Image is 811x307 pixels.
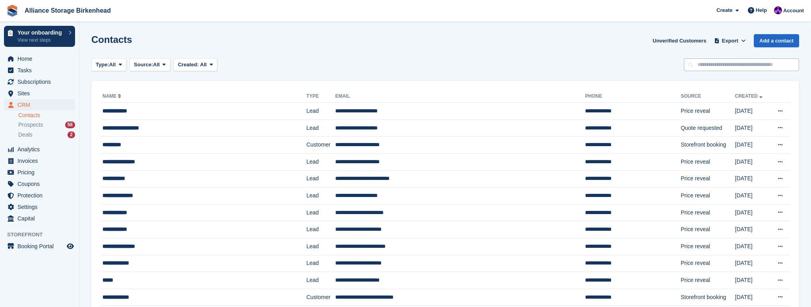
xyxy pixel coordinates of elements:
span: Home [17,53,65,64]
span: Help [756,6,767,14]
span: Deals [18,131,33,139]
td: Lead [306,170,335,187]
button: Type: All [91,58,126,71]
div: 58 [65,122,75,128]
td: Lead [306,221,335,238]
a: menu [4,53,75,64]
a: Contacts [18,112,75,119]
td: [DATE] [735,221,770,238]
p: View next steps [17,37,65,44]
td: [DATE] [735,204,770,221]
a: menu [4,167,75,178]
span: Export [722,37,738,45]
h1: Contacts [91,34,132,45]
span: Prospects [18,121,43,129]
span: All [153,61,160,69]
td: Lead [306,238,335,255]
span: Analytics [17,144,65,155]
span: Tasks [17,65,65,76]
button: Export [713,34,747,47]
a: Created [735,93,764,99]
td: Lead [306,187,335,205]
td: Lead [306,153,335,170]
img: Romilly Norton [774,6,782,14]
a: menu [4,201,75,212]
td: [DATE] [735,187,770,205]
span: Type: [96,61,109,69]
a: Deals 2 [18,131,75,139]
a: menu [4,99,75,110]
td: Price reveal [681,255,735,272]
td: Lead [306,120,335,137]
td: Price reveal [681,153,735,170]
td: [DATE] [735,272,770,289]
a: menu [4,241,75,252]
th: Source [681,90,735,103]
a: menu [4,190,75,201]
td: Storefront booking [681,289,735,306]
div: 2 [68,131,75,138]
td: Price reveal [681,204,735,221]
th: Email [335,90,585,103]
td: Lead [306,272,335,289]
span: Subscriptions [17,76,65,87]
span: Account [783,7,804,15]
td: Lead [306,204,335,221]
td: Customer [306,289,335,306]
td: Price reveal [681,238,735,255]
button: Source: All [129,58,170,71]
td: [DATE] [735,289,770,306]
td: Price reveal [681,221,735,238]
span: Booking Portal [17,241,65,252]
span: Protection [17,190,65,201]
td: Price reveal [681,103,735,120]
td: Storefront booking [681,137,735,154]
td: Lead [306,255,335,272]
a: menu [4,213,75,224]
p: Your onboarding [17,30,65,35]
td: [DATE] [735,170,770,187]
span: Created: [178,62,199,68]
span: Invoices [17,155,65,166]
a: Name [102,93,123,99]
span: Source: [134,61,153,69]
th: Type [306,90,335,103]
a: menu [4,155,75,166]
img: stora-icon-8386f47178a22dfd0bd8f6a31ec36ba5ce8667c1dd55bd0f319d3a0aa187defe.svg [6,5,18,17]
span: Pricing [17,167,65,178]
a: Preview store [66,241,75,251]
td: Lead [306,103,335,120]
span: Sites [17,88,65,99]
a: Unverified Customers [649,34,709,47]
a: menu [4,76,75,87]
td: Customer [306,137,335,154]
a: Your onboarding View next steps [4,26,75,47]
span: Settings [17,201,65,212]
span: Create [716,6,732,14]
a: menu [4,178,75,189]
a: menu [4,88,75,99]
td: [DATE] [735,238,770,255]
a: menu [4,65,75,76]
td: Quote requested [681,120,735,137]
a: Prospects 58 [18,121,75,129]
td: [DATE] [735,120,770,137]
span: Capital [17,213,65,224]
td: [DATE] [735,137,770,154]
span: Coupons [17,178,65,189]
a: Add a contact [754,34,799,47]
th: Phone [585,90,681,103]
td: Price reveal [681,272,735,289]
td: [DATE] [735,255,770,272]
td: Price reveal [681,170,735,187]
td: [DATE] [735,153,770,170]
span: All [200,62,207,68]
span: All [109,61,116,69]
td: Price reveal [681,187,735,205]
button: Created: All [174,58,217,71]
a: Alliance Storage Birkenhead [21,4,114,17]
td: [DATE] [735,103,770,120]
span: Storefront [7,231,79,239]
span: CRM [17,99,65,110]
a: menu [4,144,75,155]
